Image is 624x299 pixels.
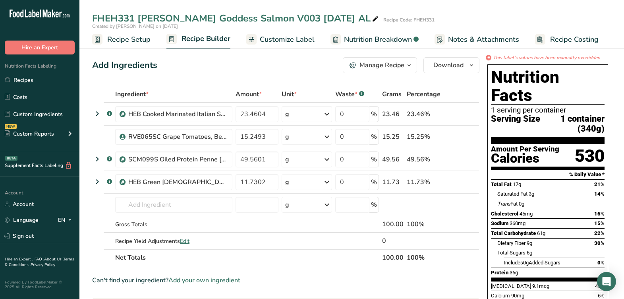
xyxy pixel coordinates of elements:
[491,146,559,153] div: Amount Per Serving
[182,33,230,44] span: Recipe Builder
[527,250,532,256] span: 6g
[5,130,54,138] div: Custom Reports
[491,293,510,299] span: Calcium
[168,276,240,285] span: Add your own ingredient
[128,177,228,187] div: HEB Green [DEMOGRAPHIC_DATA] Dressing [DATE] AL
[359,60,404,70] div: Manage Recipe
[31,262,55,268] a: Privacy Policy
[491,220,508,226] span: Sodium
[532,283,549,289] span: 9.1mcg
[433,60,464,70] span: Download
[5,256,33,262] a: Hire an Expert .
[246,31,315,49] a: Customize Label
[115,237,232,245] div: Recipe Yield Adjustments
[107,34,151,45] span: Recipe Setup
[382,132,404,142] div: 15.25
[92,276,479,285] div: Can't find your ingredient?
[493,54,600,61] i: This label's values have been manually overridden
[594,181,605,187] span: 21%
[344,34,412,45] span: Nutrition Breakdown
[598,293,605,299] span: 6%
[504,260,560,266] span: Includes Added Sugars
[35,256,44,262] a: FAQ .
[381,249,405,266] th: 100.00
[5,256,74,268] a: Terms & Conditions .
[523,260,529,266] span: 0g
[180,237,189,245] span: Edit
[597,272,616,291] div: Open Intercom Messenger
[407,109,441,119] div: 23.46%
[405,249,443,266] th: 100%
[491,153,559,164] div: Calories
[92,11,380,25] div: FHEH331 [PERSON_NAME] Goddess Salmon V003 [DATE] AL
[58,216,75,225] div: EN
[285,177,289,187] div: g
[423,57,479,73] button: Download
[491,170,605,179] section: % Daily Value *
[128,109,228,119] div: HEB Cooked Marinated Italian Salmon [DATE] AL
[575,146,605,167] div: 530
[497,201,510,207] i: Trans
[335,89,364,99] div: Waste
[407,155,441,164] div: 49.56%
[382,155,404,164] div: 49.56
[448,34,519,45] span: Notes & Attachments
[407,132,441,142] div: 15.25%
[491,211,518,217] span: Cholesterol
[491,68,605,105] h1: Nutrition Facts
[540,114,605,134] span: 1 container (340g)
[5,41,75,54] button: Hire an Expert
[343,57,417,73] button: Manage Recipe
[114,249,381,266] th: Net Totals
[115,220,232,229] div: Gross Totals
[491,106,605,114] div: 1 serving per container
[519,201,524,207] span: 0g
[435,31,519,49] a: Notes & Attachments
[285,200,289,210] div: g
[407,89,440,99] span: Percentage
[513,181,521,187] span: 17g
[594,220,605,226] span: 15%
[594,191,605,197] span: 14%
[44,256,63,262] a: About Us .
[491,181,512,187] span: Total Fat
[382,219,404,229] div: 100.00
[115,197,232,213] input: Add Ingredient
[491,114,540,134] span: Serving Size
[497,250,525,256] span: Total Sugars
[166,30,230,49] a: Recipe Builder
[260,34,315,45] span: Customize Label
[535,31,599,49] a: Recipe Costing
[120,179,126,185] img: Sub Recipe
[5,280,75,289] div: Powered By FoodLabelMaker © 2025 All Rights Reserved
[497,191,527,197] span: Saturated Fat
[128,155,228,164] div: SCM099S Oiled Protein Penne [DATE] AL
[594,240,605,246] span: 30%
[383,16,435,23] div: Recipe Code: FHEH331
[92,59,157,72] div: Add Ingredients
[285,155,289,164] div: g
[597,260,605,266] span: 0%
[92,31,151,49] a: Recipe Setup
[407,219,441,229] div: 100%
[282,89,297,99] span: Unit
[510,270,518,276] span: 36g
[407,177,441,187] div: 11.73%
[120,157,126,163] img: Sub Recipe
[5,213,39,227] a: Language
[128,132,228,142] div: RVE065SC Grape Tomatoes, Bella Fresh [DATE] AC
[330,31,419,49] a: Nutrition Breakdown
[491,283,531,289] span: [MEDICAL_DATA]
[120,111,126,117] img: Sub Recipe
[511,293,524,299] span: 90mg
[520,211,533,217] span: 45mg
[537,230,545,236] span: 61g
[510,220,525,226] span: 360mg
[5,156,17,161] div: BETA
[115,89,149,99] span: Ingredient
[382,236,404,246] div: 0
[594,230,605,236] span: 22%
[285,132,289,142] div: g
[529,191,534,197] span: 3g
[491,230,536,236] span: Total Carbohydrate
